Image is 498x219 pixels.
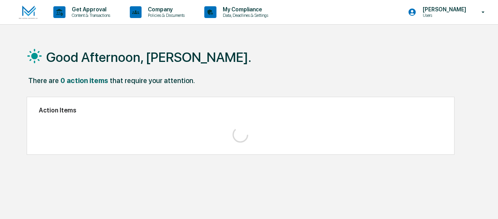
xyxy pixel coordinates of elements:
[110,76,195,85] div: that require your attention.
[65,6,114,13] p: Get Approval
[142,13,189,18] p: Policies & Documents
[28,76,59,85] div: There are
[416,6,470,13] p: [PERSON_NAME]
[60,76,108,85] div: 0 action items
[216,13,272,18] p: Data, Deadlines & Settings
[216,6,272,13] p: My Compliance
[46,49,251,65] h1: Good Afternoon, [PERSON_NAME].
[65,13,114,18] p: Content & Transactions
[19,5,38,19] img: logo
[416,13,470,18] p: Users
[142,6,189,13] p: Company
[39,107,442,114] h2: Action Items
